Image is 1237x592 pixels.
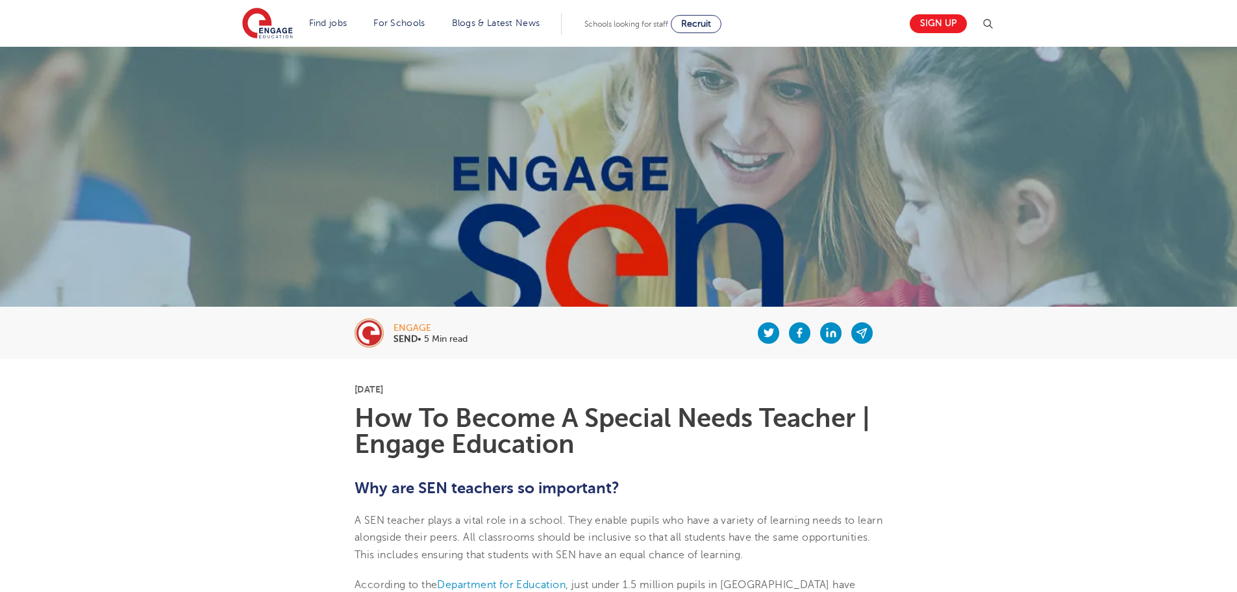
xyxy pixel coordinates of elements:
span: Schools looking for staff [584,19,668,29]
a: Blogs & Latest News [452,18,540,28]
p: [DATE] [355,385,882,394]
span: A SEN teacher plays a vital role in a school. They enable pupils who have a variety of learning n... [355,515,882,561]
img: Engage Education [242,8,293,40]
a: Find jobs [309,18,347,28]
a: Sign up [910,14,967,33]
span: Why are SEN teachers so important? [355,479,619,497]
span: Recruit [681,19,711,29]
b: SEND [394,334,418,344]
div: engage [394,324,468,333]
p: • 5 Min read [394,335,468,344]
h1: How To Become A Special Needs Teacher | Engage Education [355,405,882,457]
span: According to the [355,579,437,591]
a: For Schools [373,18,425,28]
a: Recruit [671,15,721,33]
a: Department for Education [437,579,566,591]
